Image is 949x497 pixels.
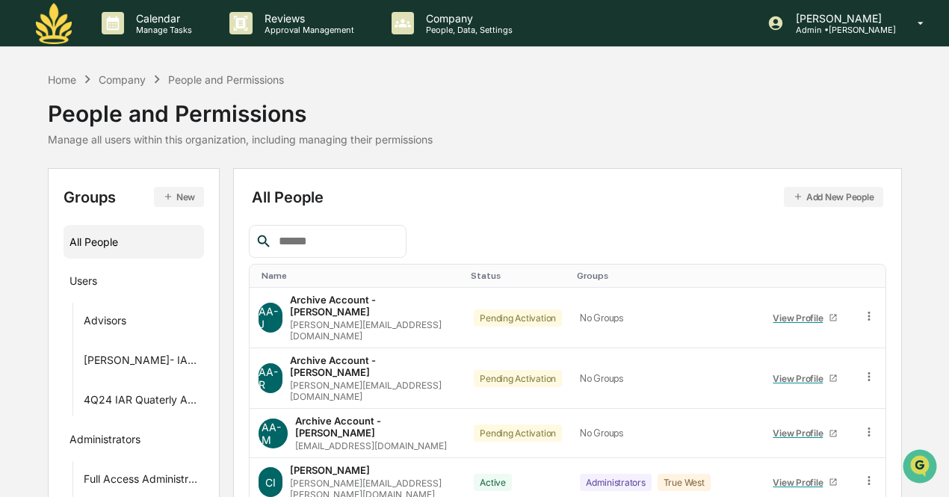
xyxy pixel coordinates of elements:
span: AA-M [262,421,285,446]
div: Administrators [69,433,140,451]
span: Pylon [149,253,181,264]
p: Approval Management [253,25,362,35]
div: Toggle SortBy [865,271,880,281]
div: All People [252,187,882,207]
button: Start new chat [254,118,272,136]
div: Archive Account - [PERSON_NAME] [295,415,457,439]
div: View Profile [773,427,829,439]
button: Add New People [784,187,883,207]
div: No Groups [580,373,749,384]
div: View Profile [773,373,829,384]
p: People, Data, Settings [414,25,520,35]
a: View Profile [767,367,844,390]
p: Company [414,12,520,25]
div: People and Permissions [48,88,433,127]
div: Groups [64,187,205,207]
div: Pending Activation [474,370,562,387]
div: 4Q24 IAR Quaterly Attestation [84,393,199,411]
div: Start new chat [51,114,245,129]
div: No Groups [580,312,749,324]
div: Toggle SortBy [471,271,565,281]
div: View Profile [773,312,829,324]
div: [PERSON_NAME]- IAR Attestation [84,354,199,371]
a: 🖐️Preclearance [9,182,102,209]
p: Manage Tasks [124,25,200,35]
div: Advisors [84,314,126,332]
div: Archive Account - [PERSON_NAME] [290,294,456,318]
div: Full Access Administrators [84,472,199,490]
img: 1746055101610-c473b297-6a78-478c-a979-82029cc54cd1 [15,114,42,141]
button: New [154,187,204,207]
div: Pending Activation [474,309,562,327]
div: Pending Activation [474,425,562,442]
div: Toggle SortBy [262,271,459,281]
a: View Profile [767,306,844,330]
p: [PERSON_NAME] [784,12,896,25]
div: [EMAIL_ADDRESS][DOMAIN_NAME] [295,440,447,451]
iframe: Open customer support [901,448,942,488]
div: Company [99,73,146,86]
p: Reviews [253,12,362,25]
span: Preclearance [30,188,96,203]
div: 🖐️ [15,189,27,201]
div: View Profile [773,477,829,488]
p: How can we help? [15,31,272,55]
img: logo [36,3,72,44]
div: True West [658,474,711,491]
div: No Groups [580,427,749,439]
div: Toggle SortBy [764,271,847,281]
div: We're available if you need us! [51,129,189,141]
div: Users [69,274,97,292]
div: [PERSON_NAME][EMAIL_ADDRESS][DOMAIN_NAME] [290,380,456,402]
div: Archive Account - [PERSON_NAME] [290,354,456,378]
span: AA-R [259,365,282,391]
div: [PERSON_NAME][EMAIL_ADDRESS][DOMAIN_NAME] [290,319,456,342]
span: CI [265,476,276,489]
div: 🔎 [15,217,27,229]
a: View Profile [767,422,844,445]
p: Admin • [PERSON_NAME] [784,25,896,35]
a: 🔎Data Lookup [9,210,100,237]
div: Home [48,73,76,86]
div: [PERSON_NAME] [290,464,370,476]
span: Attestations [123,188,185,203]
div: 🗄️ [108,189,120,201]
div: Administrators [580,474,652,491]
div: People and Permissions [168,73,284,86]
a: View Profile [767,471,844,494]
div: All People [69,229,199,254]
div: Active [474,474,512,491]
span: AA-J [259,305,282,330]
span: Data Lookup [30,216,94,231]
a: 🗄️Attestations [102,182,191,209]
div: Toggle SortBy [577,271,752,281]
div: Manage all users within this organization, including managing their permissions [48,133,433,146]
p: Calendar [124,12,200,25]
a: Powered byPylon [105,252,181,264]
